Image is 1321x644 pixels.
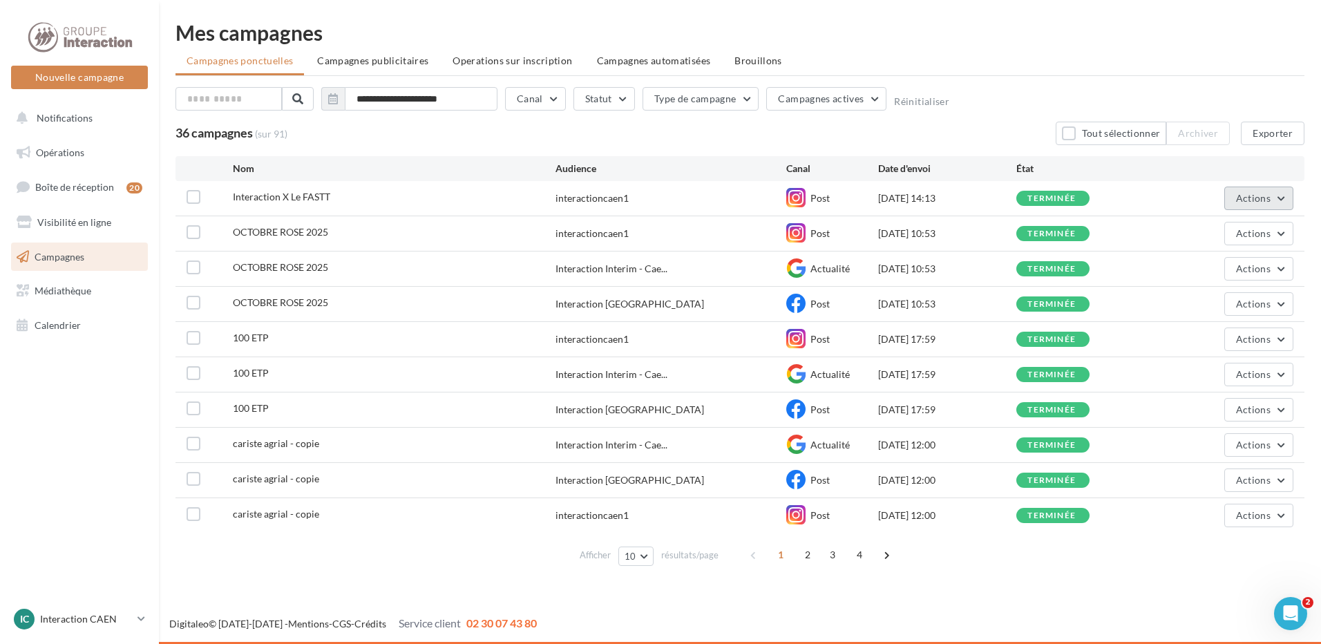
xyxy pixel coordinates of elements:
[1224,187,1293,210] button: Actions
[1236,263,1271,274] span: Actions
[1236,298,1271,310] span: Actions
[8,208,151,237] a: Visibilité en ligne
[878,509,1016,522] div: [DATE] 12:00
[233,332,269,343] span: 100 ETP
[453,55,572,66] span: Operations sur inscription
[1016,162,1154,176] div: État
[1224,504,1293,527] button: Actions
[288,618,329,629] a: Mentions
[1027,229,1076,238] div: terminée
[35,319,81,331] span: Calendrier
[332,618,351,629] a: CGS
[878,332,1016,346] div: [DATE] 17:59
[618,547,654,566] button: 10
[37,112,93,124] span: Notifications
[878,162,1016,176] div: Date d'envoi
[255,127,287,141] span: (sur 91)
[1027,265,1076,274] div: terminée
[1302,597,1313,608] span: 2
[555,297,704,311] div: Interaction [GEOGRAPHIC_DATA]
[1224,363,1293,386] button: Actions
[661,549,719,562] span: résultats/page
[810,263,850,274] span: Actualité
[1236,368,1271,380] span: Actions
[810,333,830,345] span: Post
[810,227,830,239] span: Post
[643,87,759,111] button: Type de campagne
[1224,398,1293,422] button: Actions
[505,87,566,111] button: Canal
[1236,404,1271,415] span: Actions
[1027,441,1076,450] div: terminée
[1236,192,1271,204] span: Actions
[625,551,636,562] span: 10
[317,55,428,66] span: Campagnes publicitaires
[580,549,611,562] span: Afficher
[233,191,330,202] span: Interaction X Le FASTT
[1027,335,1076,344] div: terminée
[1241,122,1304,145] button: Exporter
[878,191,1016,205] div: [DATE] 14:13
[233,261,328,273] span: OCTOBRE ROSE 2025
[354,618,386,629] a: Crédits
[734,55,782,66] span: Brouillons
[878,368,1016,381] div: [DATE] 17:59
[233,473,319,484] span: cariste agrial - copie
[466,616,537,629] span: 02 30 07 43 80
[233,437,319,449] span: cariste agrial - copie
[786,162,878,176] div: Canal
[555,368,667,381] span: Interaction Interim - Cae...
[878,297,1016,311] div: [DATE] 10:53
[169,618,209,629] a: Digitaleo
[233,226,328,238] span: OCTOBRE ROSE 2025
[555,473,704,487] div: Interaction [GEOGRAPHIC_DATA]
[233,296,328,308] span: OCTOBRE ROSE 2025
[766,87,886,111] button: Campagnes actives
[20,612,29,626] span: IC
[35,181,114,193] span: Boîte de réception
[878,403,1016,417] div: [DATE] 17:59
[35,250,84,262] span: Campagnes
[126,182,142,193] div: 20
[810,298,830,310] span: Post
[1224,468,1293,492] button: Actions
[555,509,629,522] div: interactioncaen1
[175,22,1304,43] div: Mes campagnes
[797,544,819,566] span: 2
[848,544,871,566] span: 4
[1236,333,1271,345] span: Actions
[821,544,844,566] span: 3
[8,172,151,202] a: Boîte de réception20
[810,404,830,415] span: Post
[233,367,269,379] span: 100 ETP
[1027,511,1076,520] div: terminée
[1236,439,1271,451] span: Actions
[1166,122,1230,145] button: Archiver
[1027,194,1076,203] div: terminée
[1056,122,1166,145] button: Tout sélectionner
[778,93,864,104] span: Campagnes actives
[1236,474,1271,486] span: Actions
[810,368,850,380] span: Actualité
[810,509,830,521] span: Post
[555,332,629,346] div: interactioncaen1
[11,606,148,632] a: IC Interaction CAEN
[878,473,1016,487] div: [DATE] 12:00
[1224,328,1293,351] button: Actions
[555,403,704,417] div: Interaction [GEOGRAPHIC_DATA]
[878,438,1016,452] div: [DATE] 12:00
[8,276,151,305] a: Médiathèque
[37,216,111,228] span: Visibilité en ligne
[810,439,850,451] span: Actualité
[8,243,151,272] a: Campagnes
[810,192,830,204] span: Post
[1224,433,1293,457] button: Actions
[1224,292,1293,316] button: Actions
[555,438,667,452] span: Interaction Interim - Cae...
[1027,406,1076,415] div: terminée
[8,311,151,340] a: Calendrier
[1274,597,1307,630] iframe: Intercom live chat
[555,191,629,205] div: interactioncaen1
[555,162,786,176] div: Audience
[1027,370,1076,379] div: terminée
